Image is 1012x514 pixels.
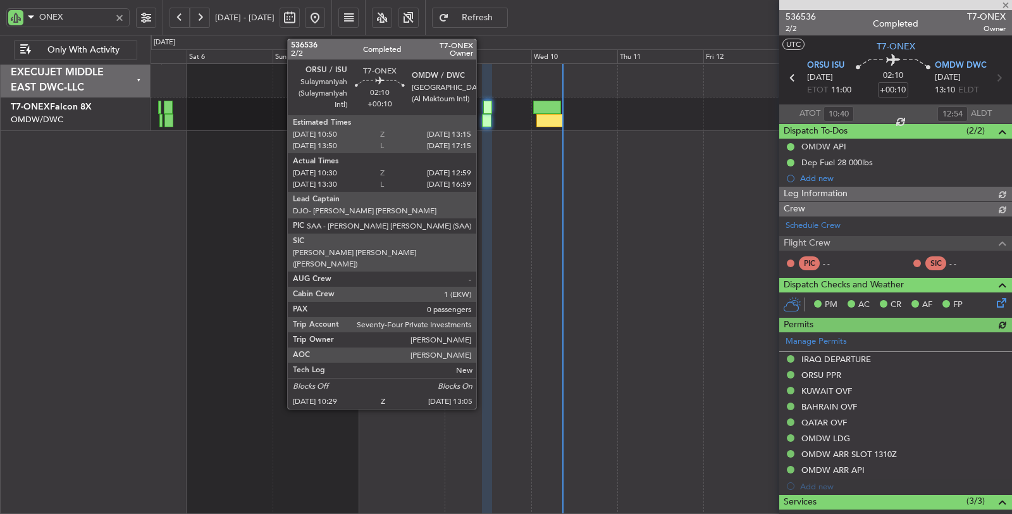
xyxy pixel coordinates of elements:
[784,124,848,139] span: Dispatch To-Dos
[967,23,1006,34] span: Owner
[359,49,445,65] div: Mon 8
[273,49,359,65] div: Sun 7
[786,23,816,34] span: 2/2
[432,8,508,28] button: Refresh
[39,8,111,27] input: A/C (Reg. or Type)
[831,84,851,97] span: 11:00
[11,103,92,111] a: T7-ONEXFalcon 8X
[799,108,820,120] span: ATOT
[807,84,828,97] span: ETOT
[935,84,955,97] span: 13:10
[922,299,932,311] span: AF
[873,17,918,30] div: Completed
[11,114,63,125] a: OMDW/DWC
[877,40,915,53] span: T7-ONEX
[801,141,846,152] div: OMDW API
[800,173,1006,184] div: Add new
[967,10,1006,23] span: T7-ONEX
[858,299,870,311] span: AC
[958,84,978,97] span: ELDT
[966,494,985,508] span: (3/3)
[782,39,805,50] button: UTC
[14,40,137,60] button: Only With Activity
[786,10,816,23] span: 536536
[966,124,985,137] span: (2/2)
[11,103,50,111] span: T7-ONEX
[445,49,531,65] div: Tue 9
[883,70,903,82] span: 02:10
[807,72,833,84] span: [DATE]
[825,299,837,311] span: PM
[935,72,961,84] span: [DATE]
[617,49,703,65] div: Thu 11
[215,12,275,23] span: [DATE] - [DATE]
[34,46,133,54] span: Only With Activity
[953,299,963,311] span: FP
[891,299,901,311] span: CR
[807,60,844,72] span: ORSU ISU
[154,37,175,48] div: [DATE]
[531,49,617,65] div: Wed 10
[187,49,273,65] div: Sat 6
[935,60,987,72] span: OMDW DWC
[703,49,789,65] div: Fri 12
[971,108,992,120] span: ALDT
[784,278,904,292] span: Dispatch Checks and Weather
[801,157,873,168] div: Dep Fuel 28 000lbs
[452,13,503,22] span: Refresh
[784,495,817,510] span: Services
